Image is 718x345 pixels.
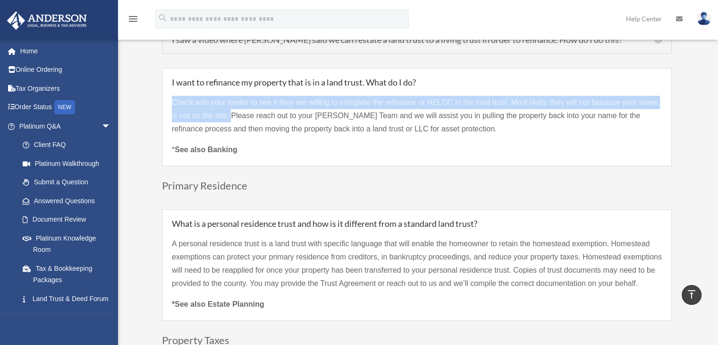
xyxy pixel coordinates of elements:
a: Home [7,42,125,60]
h5: What is a personal residence trust and how is it different from a standard land trust? [172,219,662,228]
a: Platinum Q&Aarrow_drop_down [7,117,125,136]
div: NEW [54,100,75,114]
a: Portal Feedback [13,308,125,327]
a: Online Ordering [7,60,125,79]
img: User Pic [697,12,711,26]
p: A personal residence trust is a land trust with specific language that will enable the homeowner ... [172,237,662,298]
a: vertical_align_top [682,285,701,305]
a: Client FAQ [13,136,125,155]
p: Check with your lender to see if they are willing to complete the refinance or HELOC in the land ... [172,96,662,143]
a: Submit a Question [13,173,125,192]
i: search [158,13,168,23]
a: Tax Organizers [7,79,125,98]
a: Tax & Bookkeeping Packages [13,259,125,289]
a: Platinum Knowledge Room [13,229,125,259]
strong: See also Banking [175,146,237,154]
i: menu [127,13,139,25]
a: Land Trust & Deed Forum [13,289,120,308]
a: Document Review [13,210,125,229]
a: menu [127,17,139,25]
a: Order StatusNEW [7,98,125,117]
span: arrow_drop_down [101,117,120,136]
h5: I want to refinance my property that is in a land trust. What do I do? [172,78,662,86]
a: Platinum Walkthrough [13,154,125,173]
a: Answered Questions [13,191,125,210]
i: vertical_align_top [686,289,697,300]
img: Anderson Advisors Platinum Portal [4,11,90,30]
h5: I saw a video where [PERSON_NAME] said we can restate a land trust to a living trust in order to ... [172,35,662,44]
h3: Primary Residence [162,181,672,196]
strong: *See also Estate Planning [172,300,264,308]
